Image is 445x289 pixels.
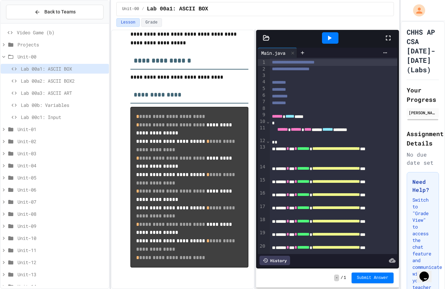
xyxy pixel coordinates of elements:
span: Unit-04 [17,162,106,169]
span: Projects [17,41,106,48]
span: Lab 00c1: Input [21,114,106,121]
div: 14 [258,164,266,177]
span: Unit-13 [17,271,106,278]
div: 5 [258,85,266,92]
div: 3 [258,72,266,79]
span: Submit Answer [357,275,389,281]
div: No due date set [407,151,439,167]
span: / [340,275,343,281]
span: Unit-01 [17,126,106,133]
span: Fold line [266,138,270,143]
div: 20 [258,243,266,256]
div: 8 [258,105,266,112]
div: 6 [258,92,266,99]
span: Unit-00 [122,6,139,12]
div: 11 [258,125,266,138]
iframe: chat widget [417,262,438,282]
button: Grade [141,18,162,27]
div: My Account [406,3,427,18]
div: 15 [258,177,266,190]
span: Unit-03 [17,150,106,157]
span: Lab 00a1: ASCII BOX [21,65,106,72]
h2: Assignment Details [407,129,439,148]
span: Unit-02 [17,138,106,145]
div: Main.java [258,48,297,58]
span: 1 [344,275,346,281]
span: Unit-07 [17,198,106,205]
span: Lab 00a1: ASCII BOX [147,5,208,13]
span: Unit-12 [17,259,106,266]
span: Video Game (b) [17,29,106,36]
span: Unit-11 [17,247,106,254]
span: Lab 00a2: ASCII BOX2 [21,77,106,84]
span: Fold line [266,119,270,124]
div: 13 [258,144,266,163]
div: History [259,256,290,265]
button: Lesson [116,18,139,27]
span: Lab 00a3: ASCII ART [21,89,106,96]
div: 4 [258,79,266,85]
div: 18 [258,216,266,230]
span: Unit-09 [17,222,106,230]
span: Back to Teams [44,8,76,15]
button: Back to Teams [6,5,104,19]
div: 16 [258,190,266,203]
div: 12 [258,137,266,144]
h2: Your Progress [407,85,439,104]
h3: Need Help? [412,178,433,194]
span: / [142,6,144,12]
span: Unit-08 [17,210,106,217]
div: 10 [258,118,266,125]
div: 7 [258,98,266,105]
span: Lab 00b: Variables [21,101,106,109]
button: Submit Answer [352,273,394,283]
div: 9 [258,112,266,118]
span: Unit-10 [17,235,106,242]
div: [PERSON_NAME] [409,110,437,116]
div: 19 [258,230,266,243]
span: - [334,275,339,281]
div: Main.java [258,49,289,56]
div: 17 [258,203,266,216]
span: Unit-05 [17,174,106,181]
div: 1 [258,59,266,66]
span: Unit-06 [17,186,106,193]
span: Unit-00 [17,53,106,60]
h1: CHHS AP CSA [DATE]-[DATE] (Labs) [407,27,439,74]
div: 2 [258,66,266,73]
